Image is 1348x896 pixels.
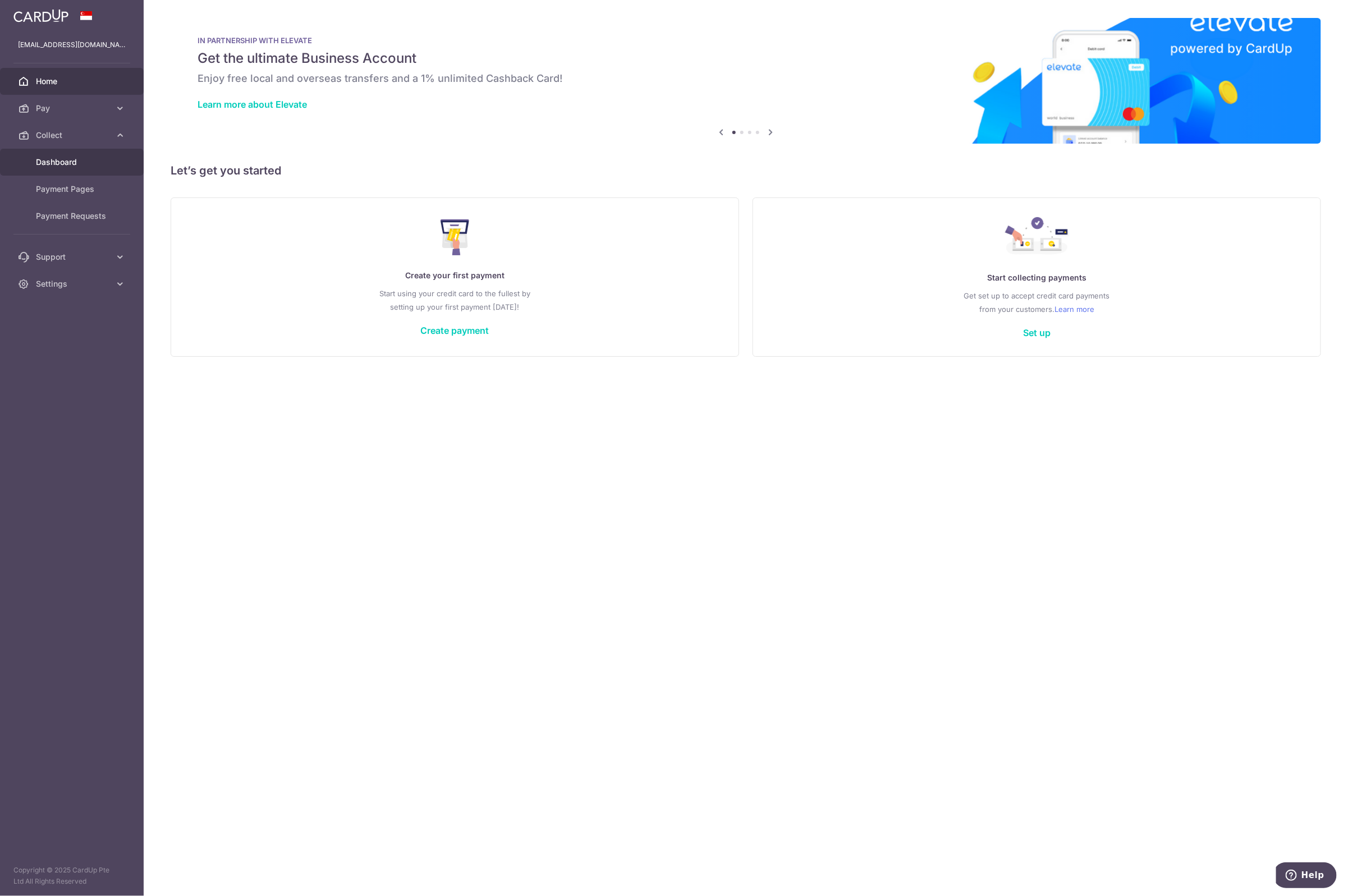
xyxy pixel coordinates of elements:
img: Collect Payment [1005,217,1069,258]
span: Payment Requests [36,210,110,222]
p: Get set up to accept credit card payments from your customers. [776,289,1298,316]
p: [EMAIL_ADDRESS][DOMAIN_NAME] [18,39,126,50]
p: Start collecting payments [776,271,1298,284]
span: Settings [36,278,110,290]
h6: Enjoy free local and overseas transfers and a 1% unlimited Cashback Card! [198,72,1294,85]
a: Learn more about Elevate [198,99,307,110]
p: IN PARTNERSHIP WITH ELEVATE [198,36,1294,45]
span: Dashboard [36,157,110,168]
img: Renovation banner [171,18,1321,144]
span: Support [36,251,110,263]
span: Home [36,76,110,87]
h5: Get the ultimate Business Account [198,49,1294,67]
span: Pay [36,103,110,114]
img: CardUp [13,9,68,22]
span: Payment Pages [36,183,110,195]
a: Set up [1023,327,1051,338]
p: Create your first payment [194,269,716,282]
img: Make Payment [441,219,469,255]
h5: Let’s get you started [171,162,1321,180]
iframe: Opens a widget where you can find more information [1276,862,1337,890]
a: Create payment [421,325,489,336]
a: Learn more [1054,302,1094,316]
p: Start using your credit card to the fullest by setting up your first payment [DATE]! [194,287,716,314]
span: Collect [36,130,110,141]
